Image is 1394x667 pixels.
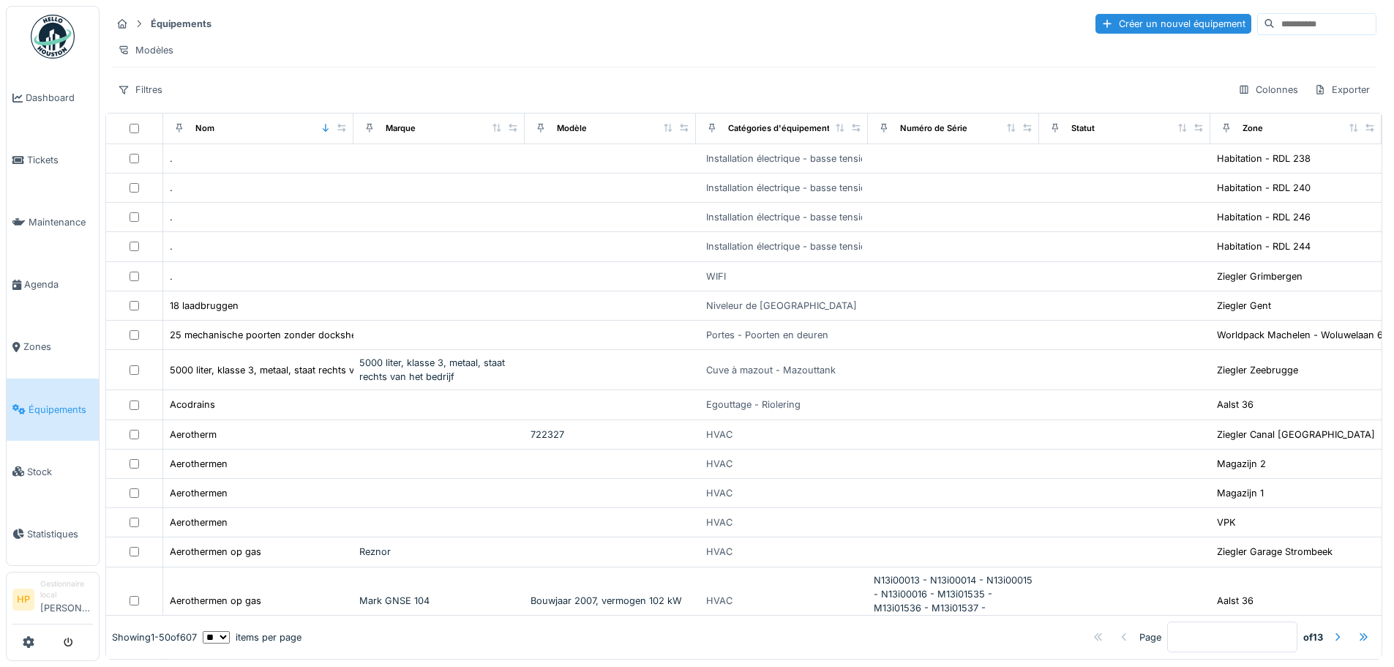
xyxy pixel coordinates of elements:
[7,316,99,379] a: Zones
[1217,457,1266,471] div: Magazijn 2
[706,152,872,165] div: Installation électrique - basse tension
[23,340,93,354] span: Zones
[1217,515,1236,529] div: VPK
[1217,363,1298,377] div: Ziegler Zeebrugge
[386,122,416,135] div: Marque
[29,215,93,229] span: Maintenance
[12,578,93,625] a: HP Gestionnaire local[PERSON_NAME]
[874,573,1033,630] div: N13i00013 - N13i00014 - N13i00015 - N13i00016 - M13i01535 - M13i01536 - M13i01537 - M13i01538
[170,515,228,529] div: Aerothermen
[900,122,967,135] div: Numéro de Série
[7,503,99,565] a: Statistiques
[7,67,99,129] a: Dashboard
[706,239,872,253] div: Installation électrique - basse tension
[706,515,732,529] div: HVAC
[27,527,93,541] span: Statistiques
[7,191,99,253] a: Maintenance
[1217,269,1303,283] div: Ziegler Grimbergen
[1217,152,1311,165] div: Habitation - RDL 238
[706,363,836,377] div: Cuve à mazout - Mazouttank
[706,486,732,500] div: HVAC
[1217,545,1333,559] div: Ziegler Garage Strombeek
[1095,14,1251,34] div: Créer un nouvel équipement
[145,17,217,31] strong: Équipements
[29,403,93,417] span: Équipements
[728,122,830,135] div: Catégories d'équipement
[531,428,690,441] div: 722327
[170,363,413,377] div: 5000 liter, klasse 3, metaal, staat rechts van het bedrijf
[170,545,261,559] div: Aerothermen op gas
[31,15,75,59] img: Badge_color-CXgf-gQk.svg
[706,428,732,441] div: HVAC
[1303,630,1323,644] strong: of 13
[27,465,93,479] span: Stock
[170,181,173,195] div: .
[1217,181,1311,195] div: Habitation - RDL 240
[7,129,99,191] a: Tickets
[112,630,197,644] div: Showing 1 - 50 of 607
[7,379,99,441] a: Équipements
[1217,328,1383,342] div: Worldpack Machelen - Woluwelaan 6
[170,152,173,165] div: .
[7,441,99,503] a: Stock
[1071,122,1095,135] div: Statut
[706,457,732,471] div: HVAC
[203,630,301,644] div: items per page
[170,239,173,253] div: .
[706,299,857,313] div: Niveleur de [GEOGRAPHIC_DATA]
[40,578,93,601] div: Gestionnaire local
[170,428,217,441] div: Aerotherm
[27,153,93,167] span: Tickets
[557,122,587,135] div: Modèle
[170,457,228,471] div: Aerothermen
[170,269,173,283] div: .
[170,328,486,342] div: 25 mechanische poorten zonder dockshelters, zonder niveauregelaars
[195,122,214,135] div: Nom
[1232,79,1305,100] div: Colonnes
[170,486,228,500] div: Aerothermen
[170,299,239,313] div: 18 laadbruggen
[111,79,169,100] div: Filtres
[1217,239,1311,253] div: Habitation - RDL 244
[359,545,519,559] div: Reznor
[1217,299,1271,313] div: Ziegler Gent
[170,594,261,608] div: Aerothermen op gas
[706,545,732,559] div: HVAC
[170,398,215,411] div: Acodrains
[706,594,732,608] div: HVAC
[531,594,690,608] div: Bouwjaar 2007, vermogen 102 kW
[1217,398,1254,411] div: Aalst 36
[706,398,801,411] div: Egouttage - Riolering
[1243,122,1263,135] div: Zone
[40,578,93,621] li: [PERSON_NAME]
[359,356,519,384] div: 5000 liter, klasse 3, metaal, staat rechts van het bedrijf
[24,277,93,291] span: Agenda
[706,210,872,224] div: Installation électrique - basse tension
[1217,486,1264,500] div: Magazijn 1
[706,181,872,195] div: Installation électrique - basse tension
[26,91,93,105] span: Dashboard
[706,269,726,283] div: WIFI
[111,40,180,61] div: Modèles
[1217,594,1254,608] div: Aalst 36
[170,210,173,224] div: .
[359,594,519,608] div: Mark GNSE 104
[12,589,34,611] li: HP
[706,328,828,342] div: Portes - Poorten en deuren
[1139,630,1161,644] div: Page
[1308,79,1376,100] div: Exporter
[1217,210,1311,224] div: Habitation - RDL 246
[7,253,99,316] a: Agenda
[1217,428,1375,441] div: Ziegler Canal [GEOGRAPHIC_DATA]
